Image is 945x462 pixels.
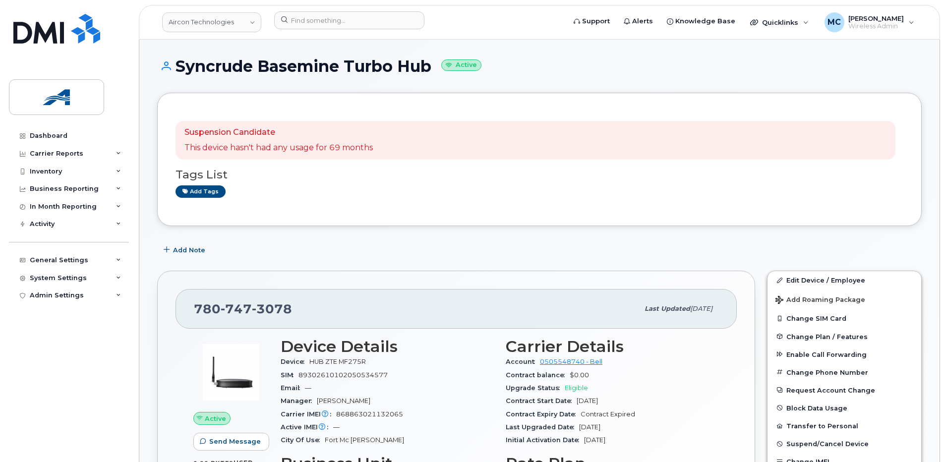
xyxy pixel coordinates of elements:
[768,309,921,327] button: Change SIM Card
[768,346,921,363] button: Enable Call Forwarding
[786,350,867,358] span: Enable Call Forwarding
[325,436,404,444] span: Fort Mc [PERSON_NAME]
[506,384,565,392] span: Upgrade Status
[565,384,588,392] span: Eligible
[768,399,921,417] button: Block Data Usage
[281,436,325,444] span: City Of Use
[506,436,584,444] span: Initial Activation Date
[581,410,635,418] span: Contract Expired
[506,338,719,355] h3: Carrier Details
[690,305,712,312] span: [DATE]
[317,397,370,404] span: [PERSON_NAME]
[281,397,317,404] span: Manager
[184,142,373,154] p: This device hasn't had any usage for 69 months
[336,410,403,418] span: 868863021132065
[193,433,269,451] button: Send Message
[281,410,336,418] span: Carrier IMEI
[540,358,602,365] a: 0505548740 - Bell
[221,301,252,316] span: 747
[506,371,570,379] span: Contract balance
[786,440,869,448] span: Suspend/Cancel Device
[584,436,605,444] span: [DATE]
[173,245,205,255] span: Add Note
[786,333,868,340] span: Change Plan / Features
[209,437,261,446] span: Send Message
[305,384,311,392] span: —
[281,358,309,365] span: Device
[281,423,333,431] span: Active IMEI
[577,397,598,404] span: [DATE]
[176,169,903,181] h3: Tags List
[281,338,494,355] h3: Device Details
[298,371,388,379] span: 89302610102050534577
[506,397,577,404] span: Contract Start Date
[281,371,298,379] span: SIM
[768,289,921,309] button: Add Roaming Package
[775,296,865,305] span: Add Roaming Package
[768,328,921,346] button: Change Plan / Features
[768,363,921,381] button: Change Phone Number
[281,384,305,392] span: Email
[176,185,226,198] a: Add tags
[768,271,921,289] a: Edit Device / Employee
[579,423,600,431] span: [DATE]
[157,241,214,259] button: Add Note
[768,417,921,435] button: Transfer to Personal
[309,358,366,365] span: HUB ZTE MF275R
[506,410,581,418] span: Contract Expiry Date
[205,414,226,423] span: Active
[184,127,373,138] p: Suspension Candidate
[768,381,921,399] button: Request Account Change
[194,301,292,316] span: 780
[441,59,481,71] small: Active
[570,371,589,379] span: $0.00
[157,58,922,75] h1: Syncrude Basemine Turbo Hub
[768,435,921,453] button: Suspend/Cancel Device
[506,358,540,365] span: Account
[201,343,261,402] img: image20231002-3703462-1y50o2f.jpeg
[252,301,292,316] span: 3078
[506,423,579,431] span: Last Upgraded Date
[333,423,340,431] span: —
[645,305,690,312] span: Last updated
